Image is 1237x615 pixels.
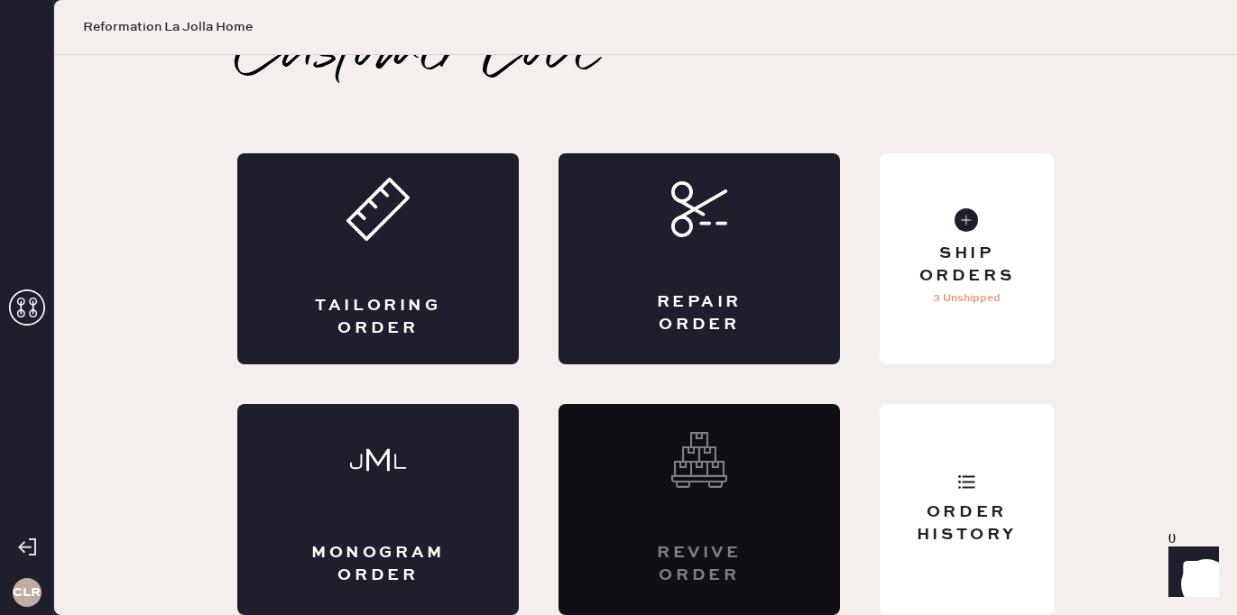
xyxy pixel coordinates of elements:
[894,501,1039,546] div: Order History
[237,16,599,88] h2: Customer Love
[309,295,447,340] div: Tailoring Order
[1151,534,1229,611] iframe: Front Chat
[631,291,768,336] div: Repair Order
[894,243,1039,288] div: Ship Orders
[631,542,768,587] div: Revive order
[558,404,840,615] div: Interested? Contact us at care@hemster.co
[13,586,41,599] h3: CLR
[933,288,1001,309] p: 3 Unshipped
[309,542,447,587] div: Monogram Order
[83,18,253,36] span: Reformation La Jolla Home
